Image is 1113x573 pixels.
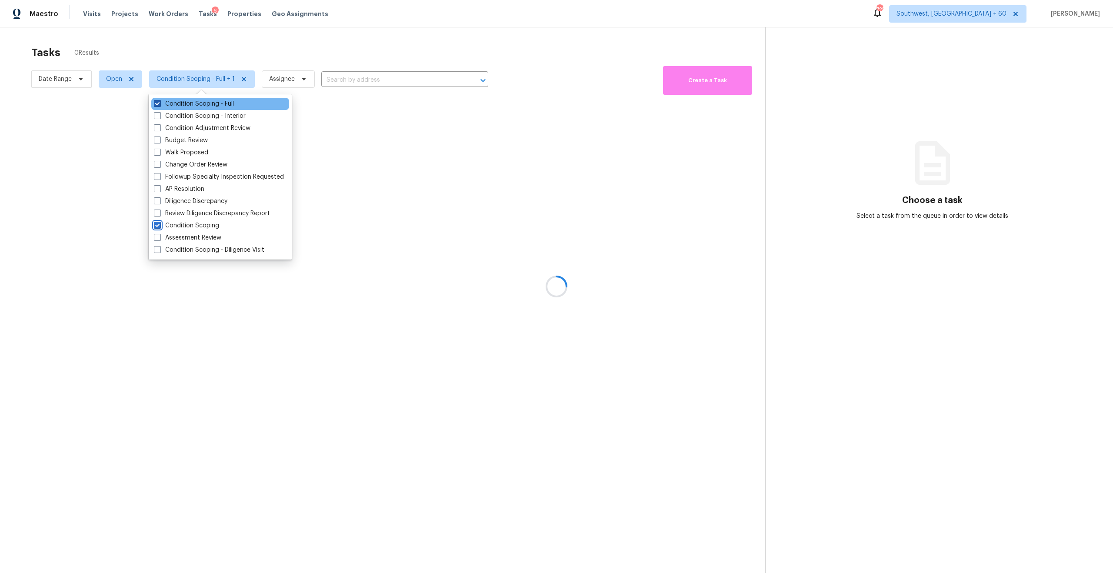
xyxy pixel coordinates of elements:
label: Change Order Review [154,160,227,169]
label: Condition Scoping - Diligence Visit [154,246,264,254]
label: Followup Specialty Inspection Requested [154,173,284,181]
label: AP Resolution [154,185,204,193]
label: Diligence Discrepancy [154,197,227,206]
label: Condition Adjustment Review [154,124,250,133]
label: Assessment Review [154,233,221,242]
div: 6 [212,7,219,15]
label: Condition Scoping [154,221,219,230]
label: Budget Review [154,136,208,145]
label: Condition Scoping - Interior [154,112,246,120]
label: Condition Scoping - Full [154,100,234,108]
label: Walk Proposed [154,148,208,157]
label: Review Diligence Discrepancy Report [154,209,270,218]
div: 725 [876,5,883,14]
